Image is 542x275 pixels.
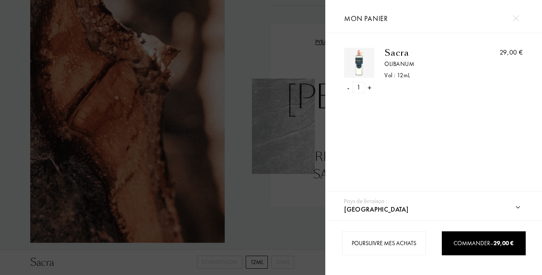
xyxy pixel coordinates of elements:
a: Sacra [384,48,478,58]
div: 29,00 € [500,47,523,58]
div: Vol : 12 mL [384,71,478,80]
div: + [368,82,371,93]
span: Commander – [454,239,513,247]
div: Pays de livraison : [344,196,387,206]
img: cross.svg [513,15,519,21]
span: 29,00 € [493,239,513,247]
div: 1 [352,82,365,93]
span: Mon panier [344,14,388,23]
a: Olibanum [384,60,478,68]
img: WVPLFYJMGJ.png [346,50,372,76]
div: Poursuivre mes achats [342,231,425,255]
div: - [347,82,349,93]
